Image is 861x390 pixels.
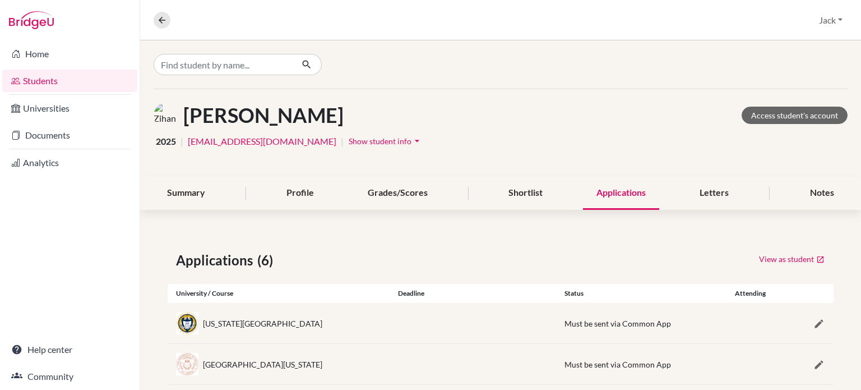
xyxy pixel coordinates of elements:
[583,177,659,210] div: Applications
[814,10,848,31] button: Jack
[203,318,322,329] div: [US_STATE][GEOGRAPHIC_DATA]
[2,70,137,92] a: Students
[257,250,277,270] span: (6)
[183,103,344,127] h1: [PERSON_NAME]
[2,124,137,146] a: Documents
[188,135,336,148] a: [EMAIL_ADDRESS][DOMAIN_NAME]
[723,288,778,299] div: Attending
[168,288,390,299] div: University / Course
[9,11,54,29] img: Bridge-U
[2,152,137,174] a: Analytics
[556,288,723,299] div: Status
[2,365,137,388] a: Community
[411,135,423,146] i: arrow_drop_down
[341,135,344,148] span: |
[154,54,293,75] input: Find student by name...
[390,288,556,299] div: Deadline
[354,177,441,210] div: Grades/Scores
[495,177,556,210] div: Shortlist
[273,177,327,210] div: Profile
[349,136,411,146] span: Show student info
[564,360,671,369] span: Must be sent via Common App
[154,177,219,210] div: Summary
[564,319,671,328] span: Must be sent via Common App
[156,135,176,148] span: 2025
[2,43,137,65] a: Home
[203,359,322,370] div: [GEOGRAPHIC_DATA][US_STATE]
[2,338,137,361] a: Help center
[797,177,848,210] div: Notes
[154,103,179,128] img: Zihan QIU's avatar
[176,312,198,334] img: us_gate_0sbr2r_j.jpeg
[176,250,257,270] span: Applications
[348,132,423,150] button: Show student infoarrow_drop_down
[758,250,825,268] a: View as student
[742,107,848,124] a: Access student's account
[180,135,183,148] span: |
[2,97,137,120] a: Universities
[176,353,198,375] img: us_ute_22qk9dqw.jpeg
[686,177,742,210] div: Letters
